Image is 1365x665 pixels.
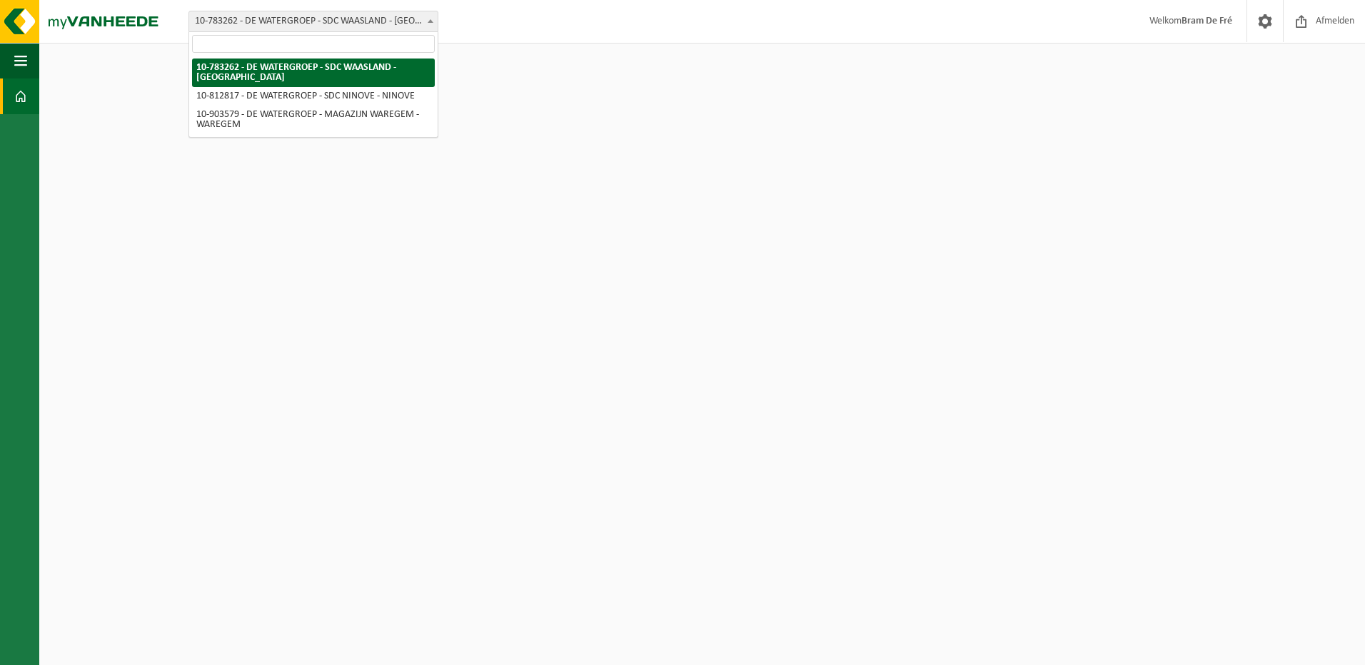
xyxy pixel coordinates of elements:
[192,87,435,106] li: 10-812817 - DE WATERGROEP - SDC NINOVE - NINOVE
[189,11,438,31] span: 10-783262 - DE WATERGROEP - SDC WAASLAND - LOKEREN
[192,59,435,87] li: 10-783262 - DE WATERGROEP - SDC WAASLAND - [GEOGRAPHIC_DATA]
[1182,16,1232,26] strong: Bram De Fré
[192,106,435,134] li: 10-903579 - DE WATERGROEP - MAGAZIJN WAREGEM - WAREGEM
[188,11,438,32] span: 10-783262 - DE WATERGROEP - SDC WAASLAND - LOKEREN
